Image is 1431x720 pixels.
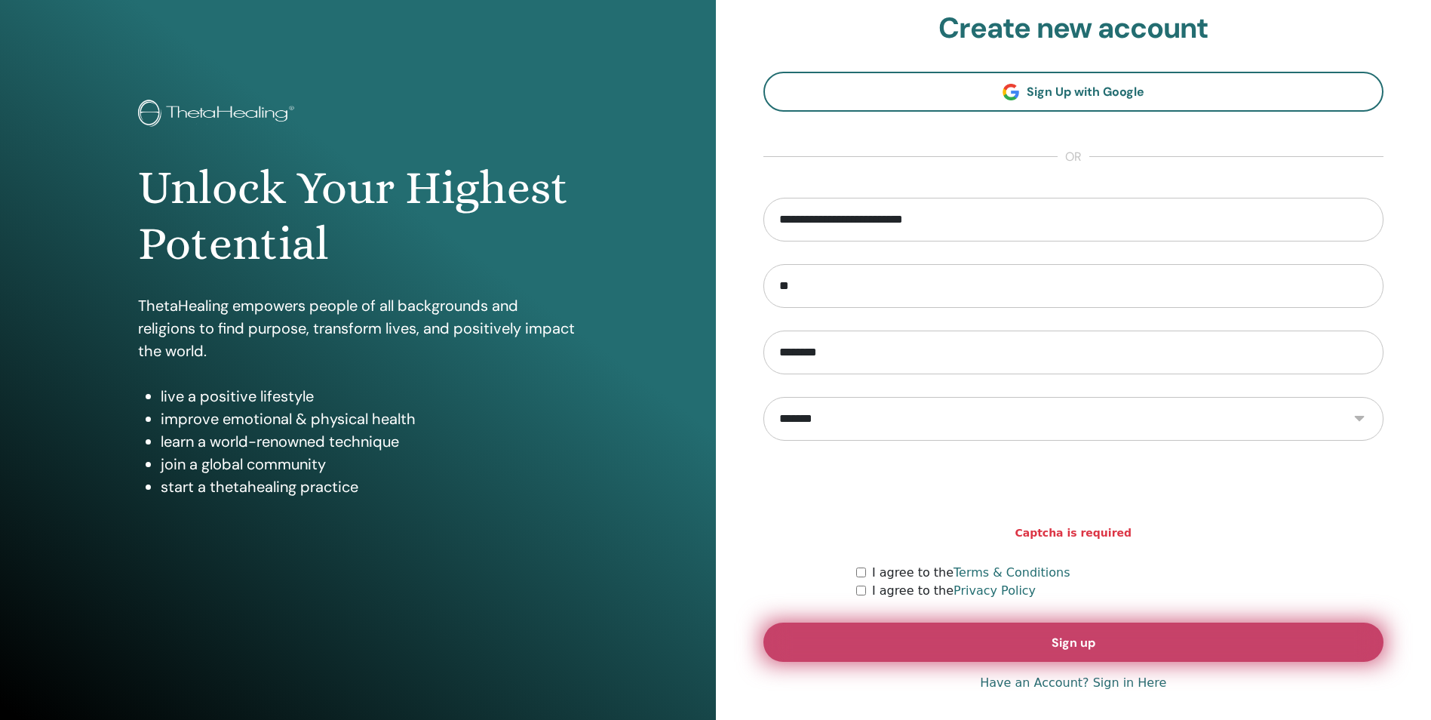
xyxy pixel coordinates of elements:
[1015,525,1132,541] strong: Captcha is required
[763,623,1384,662] button: Sign up
[1058,148,1089,166] span: or
[161,385,577,408] li: live a positive lifestyle
[161,430,577,453] li: learn a world-renowned technique
[161,408,577,430] li: improve emotional & physical health
[161,475,577,498] li: start a thetahealing practice
[1052,635,1095,651] span: Sign up
[872,564,1070,582] label: I agree to the
[980,674,1166,692] a: Have an Account? Sign in Here
[138,160,577,272] h1: Unlock Your Highest Potential
[138,294,577,362] p: ThetaHealing empowers people of all backgrounds and religions to find purpose, transform lives, a...
[953,583,1036,598] a: Privacy Policy
[959,463,1188,522] iframe: reCAPTCHA
[763,72,1384,112] a: Sign Up with Google
[763,11,1384,46] h2: Create new account
[161,453,577,475] li: join a global community
[953,565,1070,580] a: Terms & Conditions
[1027,84,1144,100] span: Sign Up with Google
[872,582,1036,600] label: I agree to the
